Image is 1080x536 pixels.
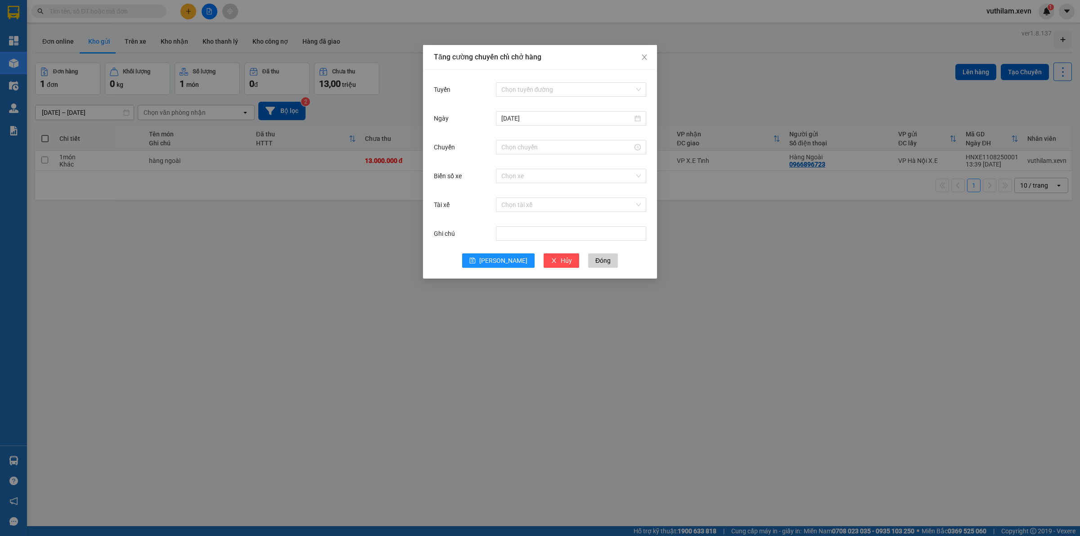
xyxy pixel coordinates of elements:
span: save [469,257,476,265]
label: Biển số xe [434,172,466,180]
input: Chuyến [501,142,633,152]
span: close [551,257,557,265]
input: Ngày [501,113,633,123]
input: Tài xế [501,198,634,212]
button: Đóng [588,253,618,268]
input: Ghi chú [496,226,646,241]
button: Close [632,45,657,70]
input: Biển số xe [501,169,634,183]
label: Ngày [434,115,453,122]
button: closeHủy [544,253,579,268]
label: Ghi chú [434,230,459,237]
label: Tài xế [434,201,454,208]
label: Chuyến [434,144,459,151]
span: [PERSON_NAME] [479,256,527,266]
span: Hủy [561,256,572,266]
span: close [641,54,648,61]
span: Đóng [595,256,611,266]
div: Tăng cường chuyến chỉ chở hàng [434,52,646,62]
button: save[PERSON_NAME] [462,253,535,268]
label: Tuyến [434,86,455,93]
